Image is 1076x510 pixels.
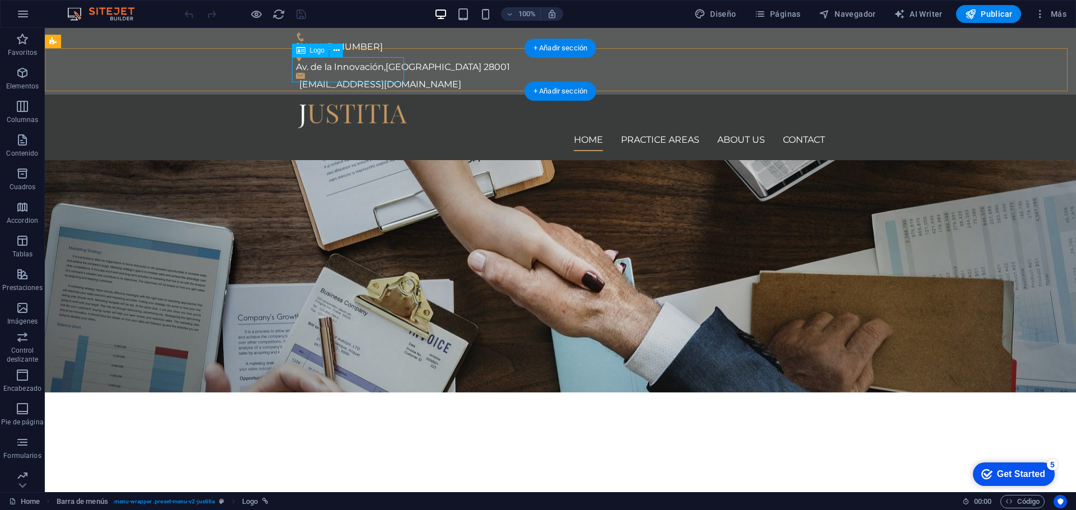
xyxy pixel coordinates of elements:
span: Haz clic para seleccionar y doble clic para editar [57,495,108,508]
nav: breadcrumb [57,495,269,508]
i: Volver a cargar página [272,8,285,21]
h6: 100% [518,7,536,21]
img: Editor Logo [64,7,149,21]
p: Formularios [3,451,41,460]
span: Logo [310,47,325,54]
button: Páginas [750,5,805,23]
i: Este elemento es un preajuste personalizable [219,498,224,504]
button: Más [1030,5,1071,23]
span: Más [1035,8,1066,20]
button: 100% [501,7,541,21]
h6: Tiempo de la sesión [962,495,992,508]
i: Este elemento está vinculado [262,498,268,504]
button: Código [1000,495,1045,508]
button: Diseño [690,5,741,23]
span: AI Writer [894,8,943,20]
div: Get Started 5 items remaining, 0% complete [9,6,91,29]
p: Contenido [6,149,38,158]
div: + Añadir sección [525,39,596,58]
span: : [982,497,984,506]
span: Diseño [694,8,736,20]
div: 5 [83,2,94,13]
div: Get Started [33,12,81,22]
span: Código [1005,495,1040,508]
button: Navegador [814,5,880,23]
span: Haz clic para seleccionar y doble clic para editar [242,495,258,508]
button: reload [272,7,285,21]
p: Cuadros [10,183,36,191]
span: 00 00 [974,495,991,508]
span: Publicar [965,8,1013,20]
button: Haz clic para salir del modo de previsualización y seguir editando [249,7,263,21]
button: AI Writer [889,5,947,23]
p: Columnas [7,115,39,124]
button: Usercentrics [1054,495,1067,508]
span: Páginas [754,8,801,20]
span: Navegador [819,8,876,20]
button: Publicar [956,5,1022,23]
p: Prestaciones [2,283,42,292]
div: Diseño (Ctrl+Alt+Y) [690,5,741,23]
i: Al redimensionar, ajustar el nivel de zoom automáticamente para ajustarse al dispositivo elegido. [547,9,557,19]
span: . menu-wrapper .preset-menu-v2-justitia [113,495,215,508]
p: Pie de página [1,418,43,427]
div: + Añadir sección [525,82,596,101]
p: Favoritos [8,48,37,57]
p: Encabezado [3,384,41,393]
p: Tablas [12,250,33,259]
a: Haz clic para cancelar la selección y doble clic para abrir páginas [9,495,40,508]
p: Imágenes [7,317,38,326]
p: Elementos [6,82,39,91]
p: Accordion [7,216,38,225]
